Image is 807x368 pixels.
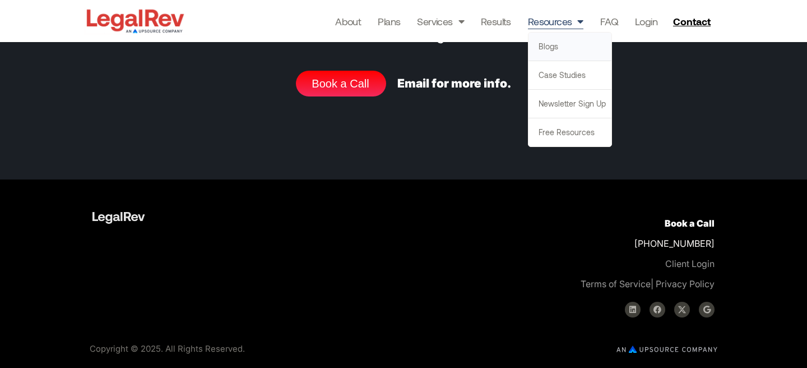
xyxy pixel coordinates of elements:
[600,13,618,29] a: FAQ
[528,32,612,147] ul: Resources
[581,278,651,289] a: Terms of Service
[656,278,715,289] a: Privacy Policy
[335,13,361,29] a: About
[90,343,245,354] span: Copyright © 2025. All Rights Reserved.
[417,13,464,29] a: Services
[481,13,511,29] a: Results
[378,13,400,29] a: Plans
[528,118,611,146] a: Free Resources
[673,16,711,26] span: Contact
[335,13,657,29] nav: Menu
[669,12,718,30] a: Contact
[418,213,715,294] p: [PHONE_NUMBER]
[635,13,657,29] a: Login
[397,76,511,90] a: Email for more info.
[296,71,386,96] a: Book a Call
[665,218,715,229] a: Book a Call
[581,278,653,289] span: |
[528,90,611,118] a: Newsletter sign up
[528,33,611,61] a: Blogs
[665,258,715,269] a: Client Login
[528,61,611,89] a: Case Studies
[312,78,369,89] span: Book a Call
[528,13,583,29] a: Resources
